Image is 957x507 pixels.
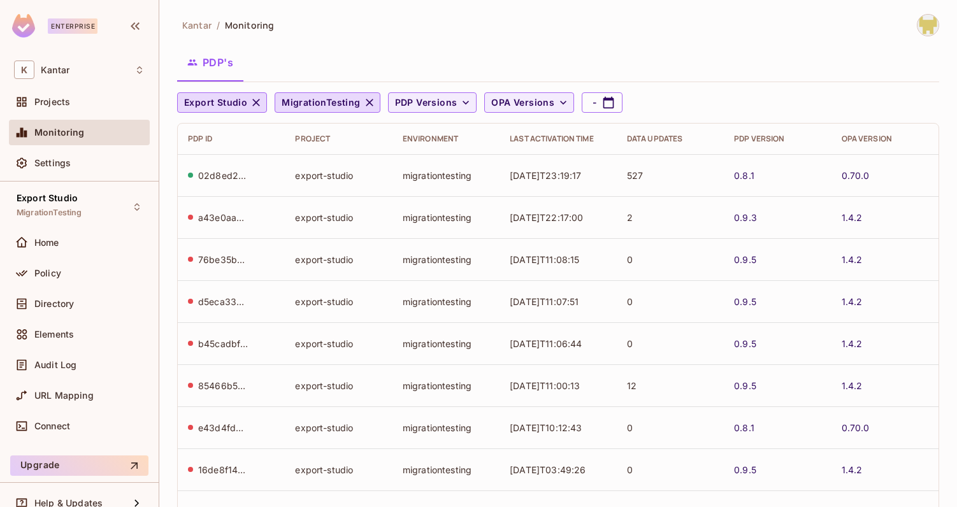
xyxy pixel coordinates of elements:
[198,296,249,308] div: d5eca332-9f18-4136-b4ea-b45bf7416be5
[34,299,74,309] span: Directory
[34,238,59,248] span: Home
[627,134,714,144] div: Data Updates
[842,464,863,476] a: 1.4.2
[842,134,928,144] div: OPA Version
[34,127,85,138] span: Monitoring
[392,280,500,322] td: migrationtesting
[34,158,71,168] span: Settings
[34,97,70,107] span: Projects
[403,134,489,144] div: Environment
[734,380,756,392] a: 0.9.5
[34,268,61,278] span: Policy
[842,253,863,266] a: 1.4.2
[34,390,94,401] span: URL Mapping
[734,169,754,182] a: 0.8.1
[392,322,500,364] td: migrationtesting
[617,322,724,364] td: 0
[14,61,34,79] span: K
[842,380,863,392] a: 1.4.2
[295,134,382,144] div: Project
[17,193,78,203] span: Export Studio
[617,280,724,322] td: 0
[282,95,360,111] span: MigrationTesting
[188,134,275,144] div: PDP ID
[617,448,724,490] td: 0
[225,19,274,31] span: Monitoring
[17,208,82,218] span: MigrationTesting
[177,92,267,113] button: Export Studio
[491,95,554,111] span: OPA Versions
[500,196,617,238] td: [DATE]T22:17:00
[842,169,870,182] a: 0.70.0
[617,406,724,448] td: 0
[500,238,617,280] td: [DATE]T11:08:15
[734,134,821,144] div: PDP Version
[842,296,863,308] a: 1.4.2
[198,380,249,392] div: 85466b57-681d-42d0-bc33-d8cfd3b8aff4
[500,280,617,322] td: [DATE]T11:07:51
[617,196,724,238] td: 2
[392,196,500,238] td: migrationtesting
[275,92,380,113] button: MigrationTesting
[392,154,500,196] td: migrationtesting
[10,455,148,476] button: Upgrade
[395,95,457,111] span: PDP Versions
[734,338,756,350] a: 0.9.5
[177,46,243,78] button: PDP's
[34,329,74,339] span: Elements
[734,211,757,224] a: 0.9.3
[734,296,756,308] a: 0.9.5
[12,14,35,38] img: SReyMgAAAABJRU5ErkJggg==
[285,448,392,490] td: export-studio
[500,448,617,490] td: [DATE]T03:49:26
[500,322,617,364] td: [DATE]T11:06:44
[198,422,249,434] div: e43d4fd3-92e1-4f84-8e4e-050f13d47c3d
[582,92,622,113] button: -
[198,253,249,266] div: 76be35bd-6036-49d0-a2f7-4a875c18f793
[734,253,756,266] a: 0.9.5
[842,338,863,350] a: 1.4.2
[484,92,574,113] button: OPA Versions
[734,464,756,476] a: 0.9.5
[198,211,249,224] div: a43e0aab-3e1d-4ba4-9f50-9faed372a141
[617,238,724,280] td: 0
[285,196,392,238] td: export-studio
[285,238,392,280] td: export-studio
[500,364,617,406] td: [DATE]T11:00:13
[392,406,500,448] td: migrationtesting
[734,422,754,434] a: 0.8.1
[34,360,76,370] span: Audit Log
[217,19,220,31] li: /
[182,19,212,31] span: the active workspace
[617,364,724,406] td: 12
[285,364,392,406] td: export-studio
[917,15,939,36] img: Girishankar.VP@kantar.com
[34,421,70,431] span: Connect
[285,322,392,364] td: export-studio
[510,134,607,144] div: Last Activation Time
[198,464,249,476] div: 16de8f14-3dde-4c08-ae09-2495dd5b8a37
[198,338,249,350] div: b45cadbf-1566-40ec-ad99-bc6f9849fa43
[617,154,724,196] td: 527
[184,95,247,111] span: Export Studio
[48,18,97,34] div: Enterprise
[500,154,617,196] td: [DATE]T23:19:17
[842,211,863,224] a: 1.4.2
[842,422,870,434] a: 0.70.0
[392,364,500,406] td: migrationtesting
[285,154,392,196] td: export-studio
[198,169,249,182] div: 02d8ed20-c968-4286-8f17-b22a2cf03740
[285,406,392,448] td: export-studio
[388,92,477,113] button: PDP Versions
[285,280,392,322] td: export-studio
[392,238,500,280] td: migrationtesting
[392,448,500,490] td: migrationtesting
[500,406,617,448] td: [DATE]T10:12:43
[41,65,69,75] span: Workspace: Kantar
